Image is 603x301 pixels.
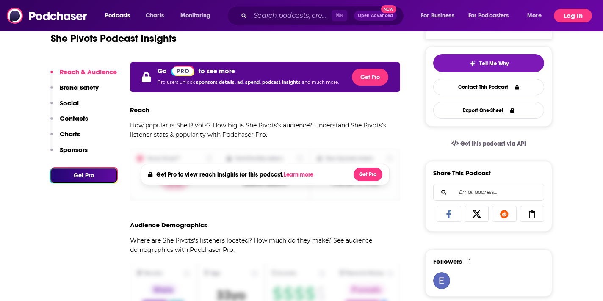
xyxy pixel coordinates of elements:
span: Tell Me Why [479,60,509,67]
button: open menu [174,9,221,22]
span: For Business [421,10,454,22]
p: Sponsors [60,146,88,154]
div: 1 [469,258,471,265]
p: to see more [199,67,235,75]
button: Contacts [50,114,88,130]
img: Podchaser - Follow, Share and Rate Podcasts [7,8,88,24]
button: Log In [554,9,592,22]
span: More [527,10,542,22]
h3: Audience Demographics [130,221,207,229]
p: Contacts [60,114,88,122]
span: Podcasts [105,10,130,22]
button: Get Pro [50,168,117,183]
button: Reach & Audience [50,68,117,83]
span: For Podcasters [468,10,509,22]
button: open menu [463,9,521,22]
h4: Get Pro to view reach insights for this podcast. [156,171,316,178]
div: Search followers [433,184,544,201]
button: Brand Safety [50,83,99,99]
span: Followers [433,257,462,265]
button: Learn more [284,171,316,178]
span: ⌘ K [332,10,347,21]
p: How popular is She Pivots? How big is She Pivots's audience? Understand She Pivots's listener sta... [130,121,400,139]
a: Share on Facebook [437,206,461,222]
button: Sponsors [50,146,88,161]
span: Open Advanced [358,14,393,18]
p: Charts [60,130,80,138]
button: open menu [99,9,141,22]
button: open menu [415,9,465,22]
button: Social [50,99,79,115]
img: fudgeelizabeth9 [433,272,450,289]
span: Monitoring [180,10,210,22]
span: Get this podcast via API [460,140,526,147]
a: Charts [140,9,169,22]
button: Charts [50,130,80,146]
a: Share on X/Twitter [465,206,489,222]
p: Reach & Audience [60,68,117,76]
a: Share on Reddit [492,206,517,222]
p: Social [60,99,79,107]
button: Get Pro [352,69,388,86]
img: tell me why sparkle [469,60,476,67]
h1: She Pivots Podcast Insights [51,32,177,45]
span: Charts [146,10,164,22]
input: Search podcasts, credits, & more... [250,9,332,22]
p: Where are She Pivots's listeners located? How much do they make? See audience demographics with P... [130,236,400,254]
img: Podchaser Pro [171,66,194,76]
p: Pro users unlock and much more. [158,76,339,89]
button: Get Pro [354,168,382,181]
button: open menu [521,9,552,22]
button: tell me why sparkleTell Me Why [433,54,544,72]
span: sponsors details, ad. spend, podcast insights [196,80,302,85]
button: Open AdvancedNew [354,11,397,21]
h3: Share This Podcast [433,169,491,177]
a: Copy Link [520,206,545,222]
button: Export One-Sheet [433,102,544,119]
p: Brand Safety [60,83,99,91]
a: Get this podcast via API [445,133,533,154]
span: New [381,5,396,13]
h3: Reach [130,106,149,114]
p: Go [158,67,167,75]
a: Contact This Podcast [433,79,544,95]
a: Pro website [171,65,194,76]
input: Email address... [440,184,537,200]
div: Search podcasts, credits, & more... [235,6,412,25]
